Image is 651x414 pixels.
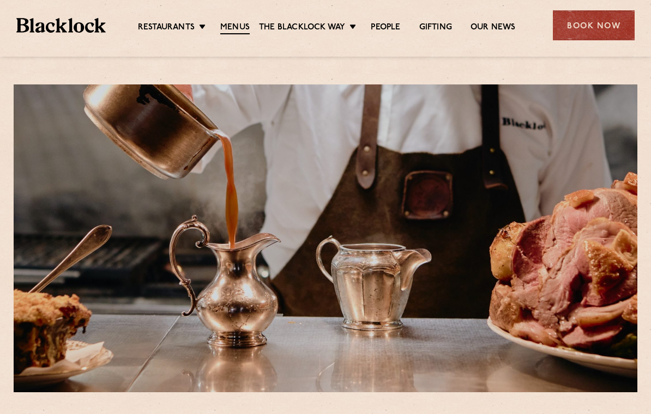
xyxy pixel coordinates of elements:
div: Book Now [553,10,635,40]
a: The Blacklock Way [259,22,345,33]
a: Restaurants [138,22,195,33]
a: Gifting [419,22,452,33]
a: Menus [220,22,250,34]
a: Our News [471,22,516,33]
a: People [371,22,400,33]
img: BL_Textured_Logo-footer-cropped.svg [16,18,106,33]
